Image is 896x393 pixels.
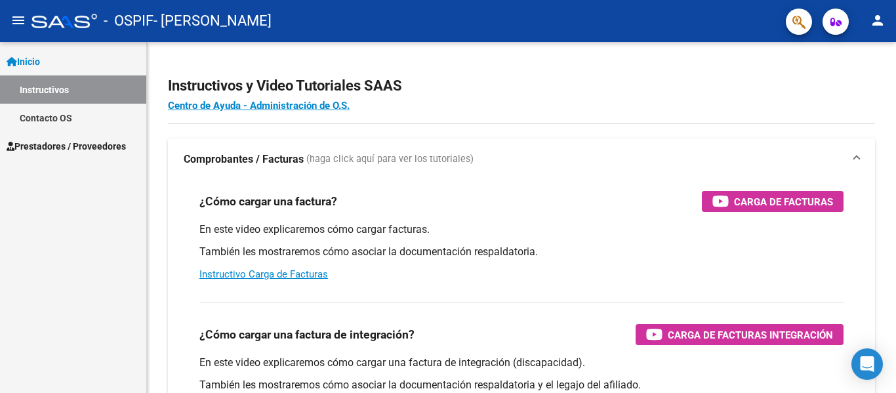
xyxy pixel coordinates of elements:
[199,192,337,211] h3: ¿Cómo cargar una factura?
[668,327,833,343] span: Carga de Facturas Integración
[734,194,833,210] span: Carga de Facturas
[199,222,844,237] p: En este video explicaremos cómo cargar facturas.
[870,12,886,28] mat-icon: person
[7,139,126,154] span: Prestadores / Proveedores
[168,73,875,98] h2: Instructivos y Video Tutoriales SAAS
[7,54,40,69] span: Inicio
[199,245,844,259] p: También les mostraremos cómo asociar la documentación respaldatoria.
[153,7,272,35] span: - [PERSON_NAME]
[199,325,415,344] h3: ¿Cómo cargar una factura de integración?
[851,348,883,380] div: Open Intercom Messenger
[184,152,304,167] strong: Comprobantes / Facturas
[199,378,844,392] p: También les mostraremos cómo asociar la documentación respaldatoria y el legajo del afiliado.
[168,100,350,112] a: Centro de Ayuda - Administración de O.S.
[702,191,844,212] button: Carga de Facturas
[168,138,875,180] mat-expansion-panel-header: Comprobantes / Facturas (haga click aquí para ver los tutoriales)
[199,268,328,280] a: Instructivo Carga de Facturas
[104,7,153,35] span: - OSPIF
[306,152,474,167] span: (haga click aquí para ver los tutoriales)
[10,12,26,28] mat-icon: menu
[199,356,844,370] p: En este video explicaremos cómo cargar una factura de integración (discapacidad).
[636,324,844,345] button: Carga de Facturas Integración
